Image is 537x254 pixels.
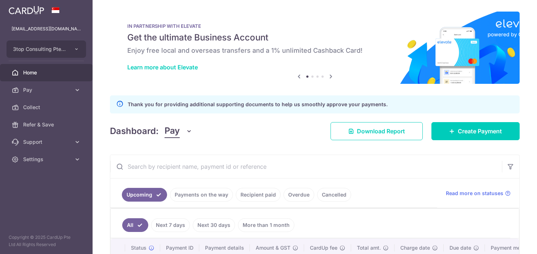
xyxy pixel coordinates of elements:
[13,46,67,53] span: 3top Consulting Pte Ltd
[256,244,290,251] span: Amount & GST
[317,188,351,202] a: Cancelled
[9,6,44,14] img: CardUp
[23,138,71,146] span: Support
[193,218,235,232] a: Next 30 days
[357,244,381,251] span: Total amt.
[23,156,71,163] span: Settings
[165,124,192,138] button: Pay
[23,121,71,128] span: Refer & Save
[236,188,281,202] a: Recipient paid
[122,218,148,232] a: All
[165,124,180,138] span: Pay
[458,127,502,135] span: Create Payment
[331,122,423,140] a: Download Report
[23,86,71,94] span: Pay
[446,190,503,197] span: Read more on statuses
[131,244,146,251] span: Status
[23,104,71,111] span: Collect
[491,232,530,250] iframe: Opens a widget where you can find more information
[310,244,337,251] span: CardUp fee
[170,188,233,202] a: Payments on the way
[127,32,502,43] h5: Get the ultimate Business Account
[357,127,405,135] span: Download Report
[446,190,511,197] a: Read more on statuses
[23,69,71,76] span: Home
[449,244,471,251] span: Due date
[431,122,520,140] a: Create Payment
[110,155,502,178] input: Search by recipient name, payment id or reference
[110,12,520,84] img: Renovation banner
[127,23,502,29] p: IN PARTNERSHIP WITH ELEVATE
[400,244,430,251] span: Charge date
[12,25,81,33] p: [EMAIL_ADDRESS][DOMAIN_NAME]
[128,100,388,109] p: Thank you for providing additional supporting documents to help us smoothly approve your payments.
[7,40,86,58] button: 3top Consulting Pte Ltd
[284,188,314,202] a: Overdue
[122,188,167,202] a: Upcoming
[238,218,294,232] a: More than 1 month
[127,64,198,71] a: Learn more about Elevate
[110,125,159,138] h4: Dashboard:
[127,46,502,55] h6: Enjoy free local and overseas transfers and a 1% unlimited Cashback Card!
[151,218,190,232] a: Next 7 days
